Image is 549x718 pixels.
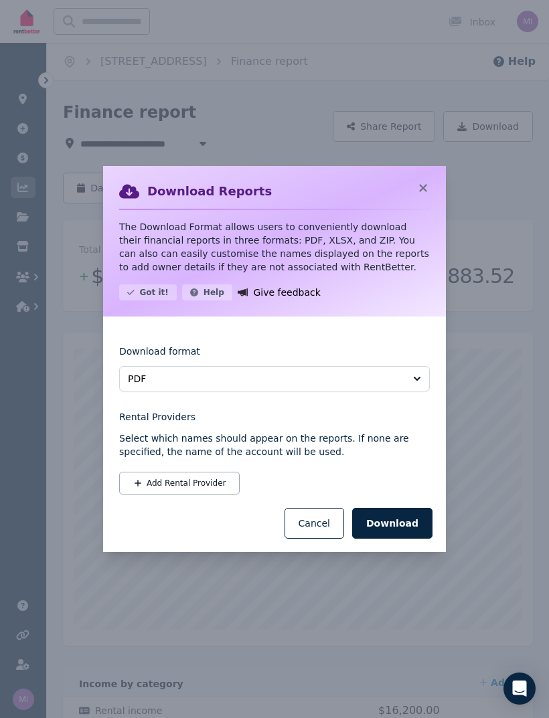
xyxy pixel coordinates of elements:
button: Cancel [285,508,344,539]
legend: Rental Providers [119,410,430,424]
a: Give feedback [238,284,321,300]
button: Help [182,284,232,300]
p: Select which names should appear on the reports. If none are specified, the name of the account w... [119,432,430,458]
div: Open Intercom Messenger [503,672,536,705]
p: The Download Format allows users to conveniently download their financial reports in three format... [119,220,430,274]
h2: Download Reports [147,182,272,201]
button: Add Rental Provider [119,472,240,495]
button: Download [352,508,433,539]
label: Download format [119,345,200,366]
span: PDF [128,372,402,385]
button: PDF [119,366,430,391]
button: Got it! [119,284,177,300]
